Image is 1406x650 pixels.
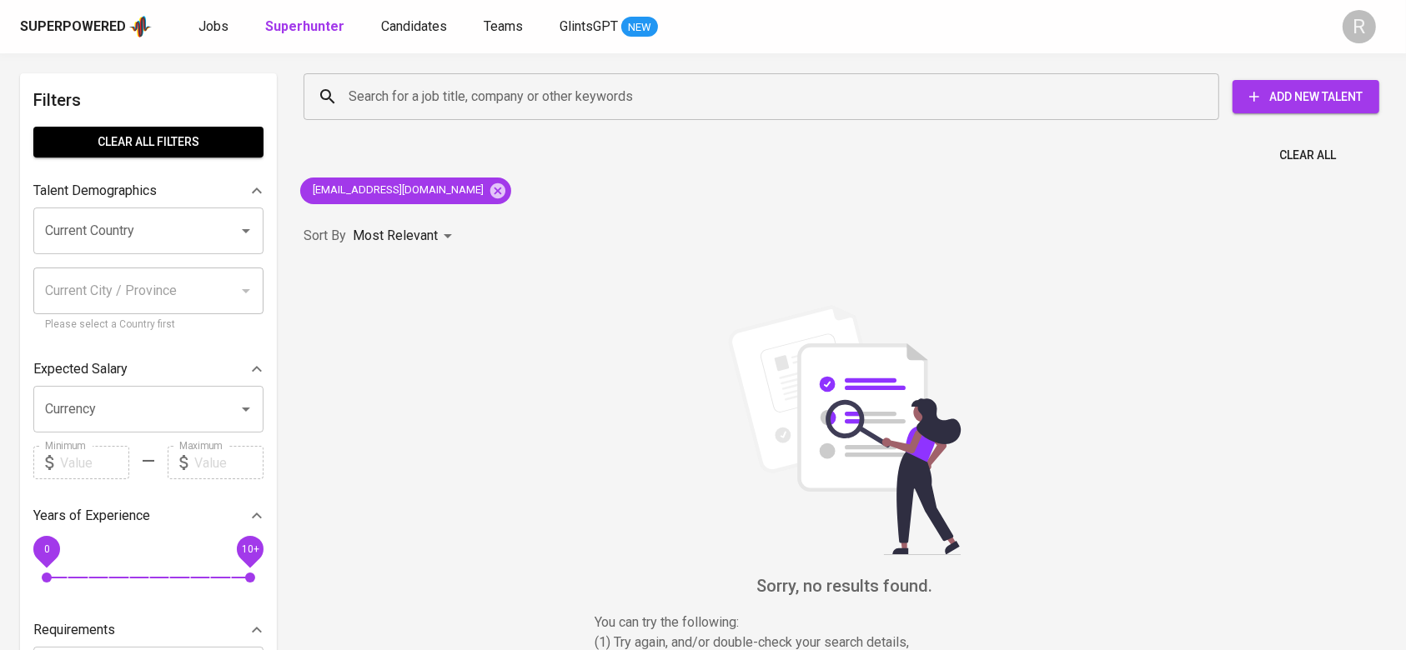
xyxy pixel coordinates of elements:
p: Requirements [33,620,115,640]
div: Expected Salary [33,352,264,386]
a: Superhunter [265,17,348,37]
span: Teams [484,18,523,34]
button: Open [234,397,258,421]
span: [EMAIL_ADDRESS][DOMAIN_NAME] [300,182,494,198]
div: Talent Demographics [33,174,264,207]
a: Teams [484,17,526,37]
a: Jobs [198,17,232,37]
p: Please select a Country first [45,317,252,333]
span: GlintsGPT [560,18,618,34]
button: Open [234,219,258,242]
p: Expected Salary [33,359,128,379]
a: Superpoweredapp logo [20,14,152,39]
div: Requirements [33,613,264,647]
div: Most Relevant [353,221,458,252]
span: 0 [43,543,49,555]
button: Clear All filters [33,127,264,157]
h6: Filters [33,87,264,113]
img: app logo [129,14,152,39]
div: Years of Experience [33,499,264,532]
span: Clear All [1279,145,1336,166]
button: Clear All [1273,140,1343,171]
div: Superpowered [20,17,126,37]
img: file_searching.svg [720,305,970,555]
input: Value [60,446,129,479]
p: Sort By [304,226,346,246]
span: Clear All filters [47,132,250,152]
span: Candidates [381,18,447,34]
p: Years of Experience [33,506,150,526]
span: Add New Talent [1246,87,1366,107]
span: 10+ [241,543,259,555]
span: Jobs [198,18,228,34]
a: GlintsGPT NEW [560,17,658,37]
a: Candidates [381,17,450,37]
span: NEW [621,19,658,36]
p: You can try the following : [595,612,1095,632]
div: R [1343,10,1376,43]
h6: Sorry, no results found. [304,572,1386,599]
p: Most Relevant [353,226,438,246]
input: Value [194,446,264,479]
b: Superhunter [265,18,344,34]
button: Add New Talent [1233,80,1379,113]
p: Talent Demographics [33,181,157,201]
div: [EMAIL_ADDRESS][DOMAIN_NAME] [300,177,511,204]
